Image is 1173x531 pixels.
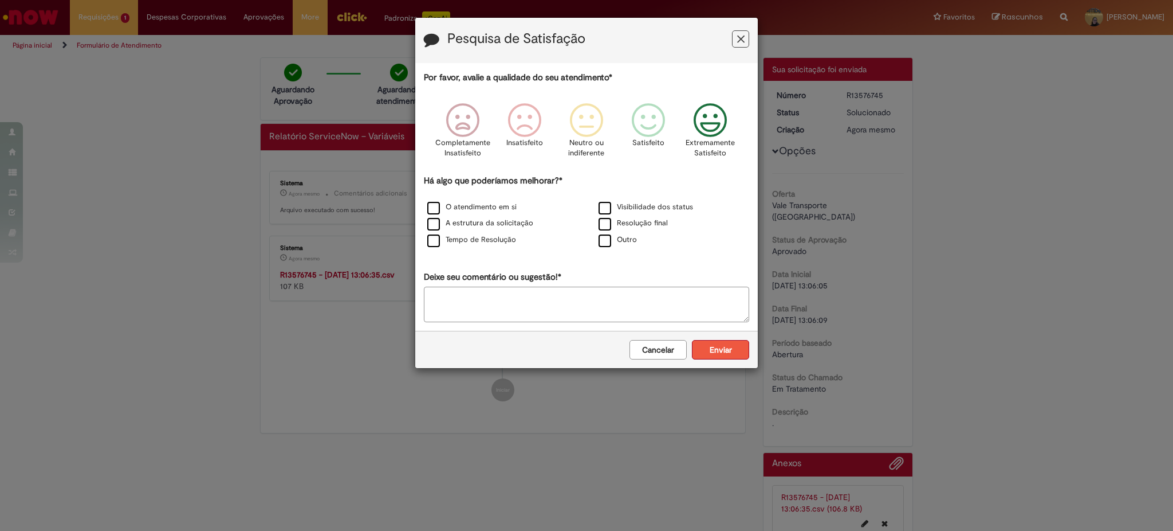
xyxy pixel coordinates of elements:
label: Por favor, avalie a qualidade do seu atendimento* [424,72,612,84]
label: Visibilidade dos status [599,202,693,213]
p: Extremamente Satisfeito [686,138,735,159]
label: Deixe seu comentário ou sugestão!* [424,271,561,283]
button: Cancelar [629,340,687,360]
label: A estrutura da solicitação [427,218,533,229]
label: Resolução final [599,218,668,229]
p: Neutro ou indiferente [566,138,607,159]
label: Tempo de Resolução [427,235,516,245]
div: Há algo que poderíamos melhorar?* [424,175,749,249]
p: Satisfeito [632,138,664,149]
p: Completamente Insatisfeito [435,138,490,159]
label: Outro [599,235,637,245]
div: Satisfeito [619,95,678,173]
div: Extremamente Satisfeito [681,95,739,173]
div: Neutro ou indiferente [557,95,616,173]
p: Insatisfeito [506,138,543,149]
div: Completamente Insatisfeito [433,95,491,173]
label: Pesquisa de Satisfação [447,32,585,46]
div: Insatisfeito [495,95,554,173]
button: Enviar [692,340,749,360]
label: O atendimento em si [427,202,517,213]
